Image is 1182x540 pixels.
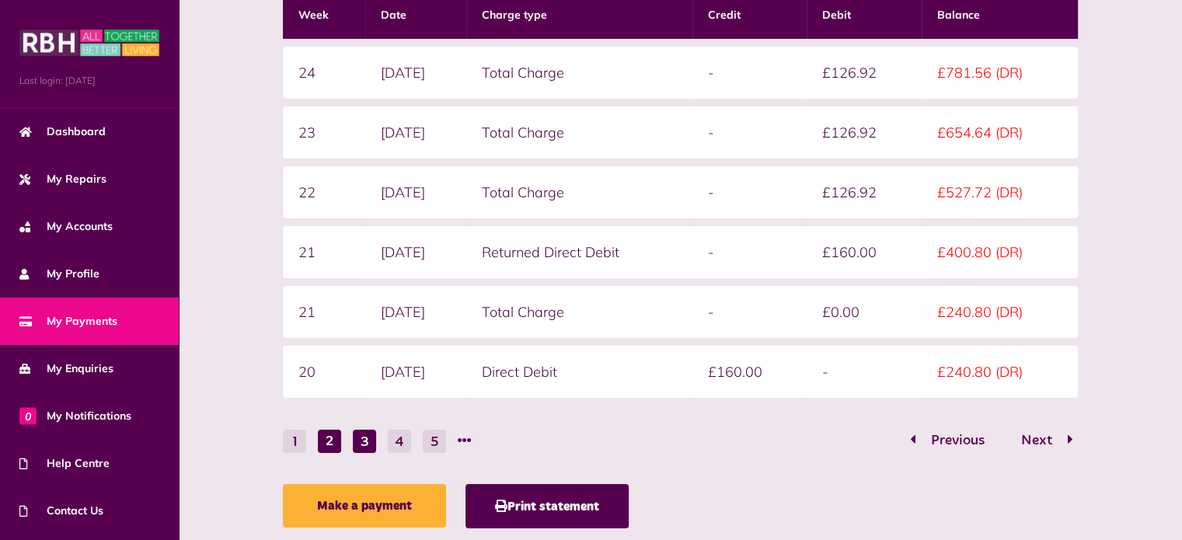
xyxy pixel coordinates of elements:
[466,226,692,278] td: Returned Direct Debit
[365,166,466,218] td: [DATE]
[19,171,106,187] span: My Repairs
[466,47,692,99] td: Total Charge
[283,286,365,338] td: 21
[905,430,1001,452] button: Go to page 1
[365,106,466,159] td: [DATE]
[283,106,365,159] td: 23
[1009,434,1064,448] span: Next
[19,27,159,58] img: MyRBH
[922,106,1078,159] td: £654.64 (DR)
[19,74,159,88] span: Last login: [DATE]
[365,47,466,99] td: [DATE]
[19,124,106,140] span: Dashboard
[19,503,103,519] span: Contact Us
[465,484,629,528] button: Print statement
[19,218,113,235] span: My Accounts
[466,106,692,159] td: Total Charge
[692,106,807,159] td: -
[365,346,466,398] td: [DATE]
[807,106,921,159] td: £126.92
[283,430,306,453] button: Go to page 1
[283,166,365,218] td: 22
[1005,430,1078,452] button: Go to page 3
[466,346,692,398] td: Direct Debit
[19,266,99,282] span: My Profile
[19,361,113,377] span: My Enquiries
[19,407,37,424] span: 0
[922,47,1078,99] td: £781.56 (DR)
[353,430,376,453] button: Go to page 3
[692,47,807,99] td: -
[388,430,411,453] button: Go to page 4
[919,434,996,448] span: Previous
[365,286,466,338] td: [DATE]
[807,166,921,218] td: £126.92
[692,346,807,398] td: £160.00
[922,286,1078,338] td: £240.80 (DR)
[283,484,446,528] a: Make a payment
[692,166,807,218] td: -
[283,346,365,398] td: 20
[692,226,807,278] td: -
[922,166,1078,218] td: £527.72 (DR)
[807,286,921,338] td: £0.00
[283,47,365,99] td: 24
[19,455,110,472] span: Help Centre
[807,346,921,398] td: -
[807,226,921,278] td: £160.00
[365,226,466,278] td: [DATE]
[466,166,692,218] td: Total Charge
[423,430,446,453] button: Go to page 5
[19,313,117,329] span: My Payments
[692,286,807,338] td: -
[283,226,365,278] td: 21
[922,346,1078,398] td: £240.80 (DR)
[19,408,131,424] span: My Notifications
[807,47,921,99] td: £126.92
[466,286,692,338] td: Total Charge
[922,226,1078,278] td: £400.80 (DR)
